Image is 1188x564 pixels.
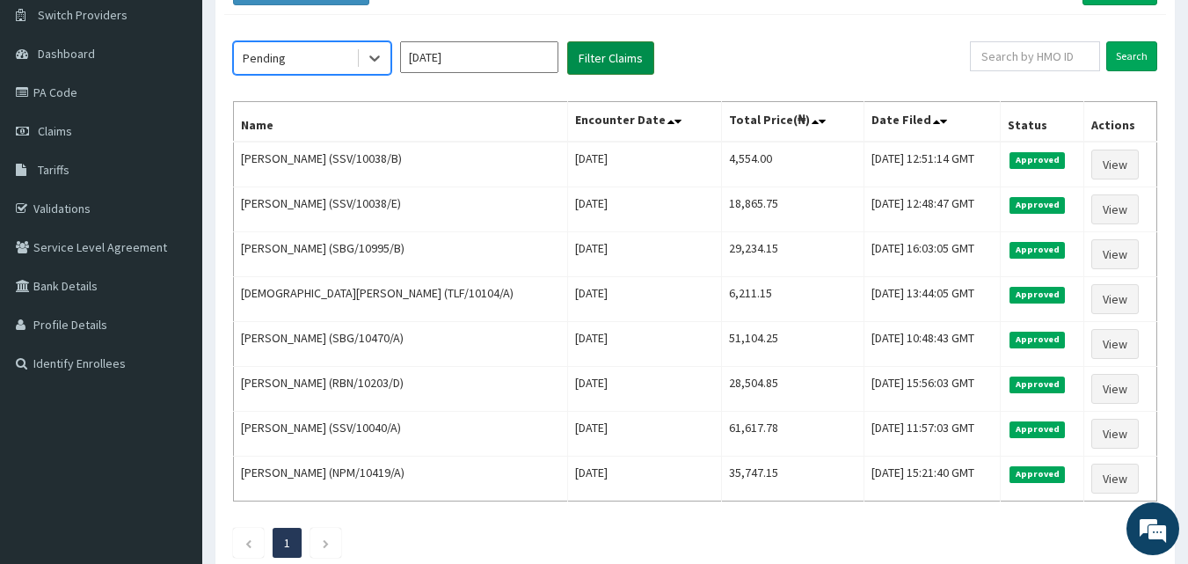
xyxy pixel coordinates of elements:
[1091,464,1139,494] a: View
[244,535,252,551] a: Previous page
[33,88,71,132] img: d_794563401_company_1708531726252_794563401
[864,322,1001,367] td: [DATE] 10:48:43 GMT
[864,457,1001,502] td: [DATE] 15:21:40 GMT
[288,9,331,51] div: Minimize live chat window
[721,142,864,187] td: 4,554.00
[1009,377,1065,392] span: Approved
[1009,332,1065,348] span: Approved
[1091,239,1139,269] a: View
[864,142,1001,187] td: [DATE] 12:51:14 GMT
[568,367,721,412] td: [DATE]
[1091,284,1139,314] a: View
[234,367,568,412] td: [PERSON_NAME] (RBN/10203/D)
[721,367,864,412] td: 28,504.85
[568,277,721,322] td: [DATE]
[1091,150,1139,179] a: View
[721,412,864,457] td: 61,617.78
[1009,152,1065,168] span: Approved
[568,142,721,187] td: [DATE]
[1091,419,1139,449] a: View
[864,367,1001,412] td: [DATE] 15:56:03 GMT
[567,41,654,75] button: Filter Claims
[1009,421,1065,437] span: Approved
[568,102,721,143] th: Encounter Date
[864,412,1001,457] td: [DATE] 11:57:03 GMT
[1009,242,1065,258] span: Approved
[864,102,1001,143] th: Date Filed
[102,170,243,348] span: We're online!
[284,535,290,551] a: Page 1 is your current page
[234,102,568,143] th: Name
[568,457,721,502] td: [DATE]
[721,187,864,232] td: 18,865.75
[568,412,721,457] td: [DATE]
[1009,466,1065,482] span: Approved
[234,142,568,187] td: [PERSON_NAME] (SSV/10038/B)
[721,102,864,143] th: Total Price(₦)
[1091,329,1139,359] a: View
[864,277,1001,322] td: [DATE] 13:44:05 GMT
[234,187,568,232] td: [PERSON_NAME] (SSV/10038/E)
[568,232,721,277] td: [DATE]
[970,41,1100,71] input: Search by HMO ID
[1009,197,1065,213] span: Approved
[721,322,864,367] td: 51,104.25
[721,457,864,502] td: 35,747.15
[1091,194,1139,224] a: View
[234,232,568,277] td: [PERSON_NAME] (SBG/10995/B)
[322,535,330,551] a: Next page
[721,277,864,322] td: 6,211.15
[1084,102,1157,143] th: Actions
[234,412,568,457] td: [PERSON_NAME] (SSV/10040/A)
[864,232,1001,277] td: [DATE] 16:03:05 GMT
[721,232,864,277] td: 29,234.15
[234,457,568,502] td: [PERSON_NAME] (NPM/10419/A)
[243,49,286,67] div: Pending
[234,277,568,322] td: [DEMOGRAPHIC_DATA][PERSON_NAME] (TLF/10104/A)
[1091,374,1139,404] a: View
[568,322,721,367] td: [DATE]
[400,41,558,73] input: Select Month and Year
[38,123,72,139] span: Claims
[91,99,295,121] div: Chat with us now
[9,377,335,438] textarea: Type your message and hit 'Enter'
[1106,41,1157,71] input: Search
[38,162,69,178] span: Tariffs
[38,7,128,23] span: Switch Providers
[1009,287,1065,303] span: Approved
[568,187,721,232] td: [DATE]
[1001,102,1084,143] th: Status
[38,46,95,62] span: Dashboard
[234,322,568,367] td: [PERSON_NAME] (SBG/10470/A)
[864,187,1001,232] td: [DATE] 12:48:47 GMT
